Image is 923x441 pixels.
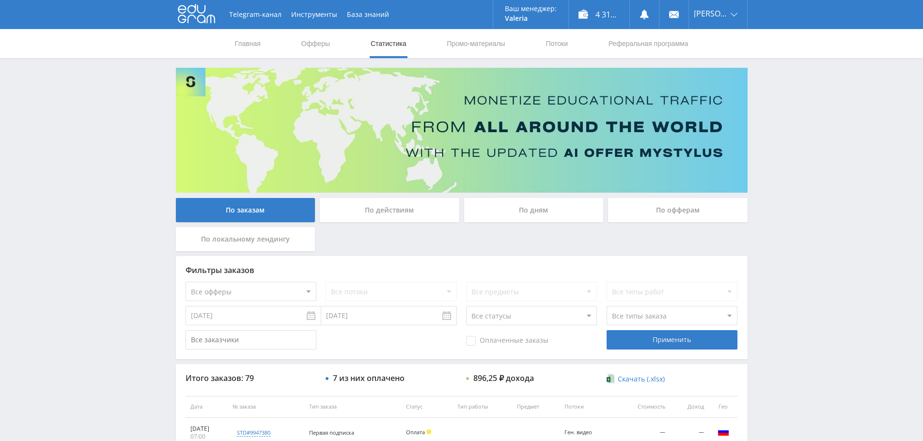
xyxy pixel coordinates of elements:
div: Применить [607,330,737,350]
img: Banner [176,68,748,193]
div: Фильтры заказов [186,266,738,274]
div: По дням [464,198,604,222]
span: Оплаченные заказы [466,336,548,346]
a: Статистика [370,29,407,58]
a: Потоки [545,29,569,58]
div: По офферам [608,198,748,222]
p: Ваш менеджер: [505,5,557,13]
span: [PERSON_NAME] [694,10,728,17]
a: Офферы [300,29,331,58]
div: По заказам [176,198,315,222]
a: Реферальная программа [608,29,689,58]
a: Промо-материалы [446,29,506,58]
div: По локальному лендингу [176,227,315,251]
p: Valeria [505,15,557,22]
a: Главная [234,29,262,58]
input: Все заказчики [186,330,316,350]
div: По действиям [320,198,459,222]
